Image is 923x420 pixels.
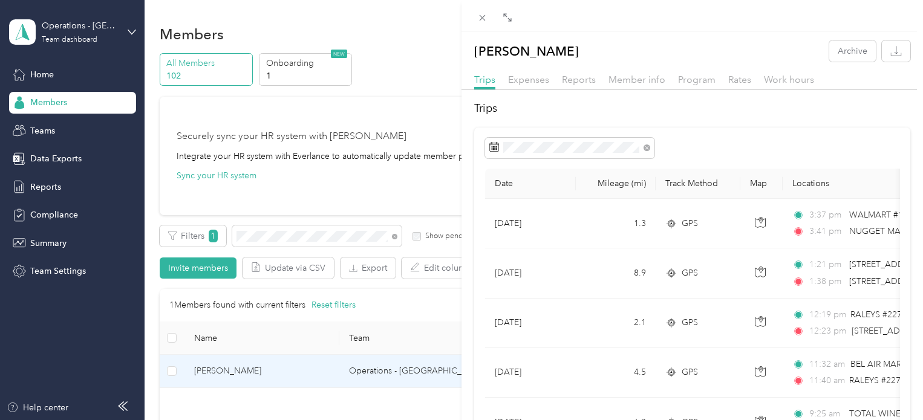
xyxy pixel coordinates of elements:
[682,316,698,329] span: GPS
[829,40,876,62] button: Archive
[485,199,576,248] td: [DATE]
[576,299,656,348] td: 2.1
[485,299,576,348] td: [DATE]
[809,374,844,387] span: 11:40 am
[485,169,576,199] th: Date
[809,358,845,371] span: 11:32 am
[474,40,579,62] p: [PERSON_NAME]
[562,74,596,85] span: Reports
[485,248,576,298] td: [DATE]
[682,267,698,280] span: GPS
[485,348,576,398] td: [DATE]
[678,74,716,85] span: Program
[809,258,844,271] span: 1:21 pm
[474,100,910,117] h2: Trips
[682,366,698,379] span: GPS
[809,225,844,238] span: 3:41 pm
[764,74,814,85] span: Work hours
[576,169,656,199] th: Mileage (mi)
[855,352,923,420] iframe: Everlance-gr Chat Button Frame
[474,74,495,85] span: Trips
[576,199,656,248] td: 1.3
[809,325,846,338] span: 12:23 pm
[809,275,844,288] span: 1:38 pm
[809,308,845,321] span: 12:19 pm
[740,169,783,199] th: Map
[576,248,656,298] td: 8.9
[576,348,656,398] td: 4.5
[682,217,698,230] span: GPS
[809,208,844,222] span: 3:37 pm
[508,74,549,85] span: Expenses
[656,169,740,199] th: Track Method
[728,74,751,85] span: Rates
[608,74,665,85] span: Member info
